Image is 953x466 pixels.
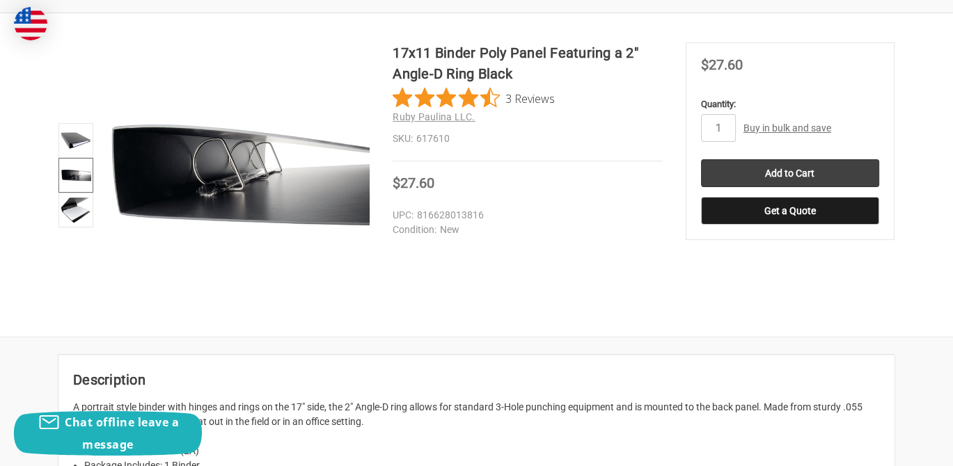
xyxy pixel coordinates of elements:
[73,369,880,390] h2: Description
[14,411,202,456] button: Chat offline leave a message
[701,56,743,73] span: $27.60
[14,7,47,40] img: duty and tax information for United States
[393,223,656,237] dd: New
[393,223,436,237] dt: Condition:
[84,444,880,458] li: Unit of Measure: Each (EA)
[393,208,656,223] dd: 816628013816
[393,131,413,146] dt: SKU:
[393,111,475,122] a: Ruby Paulina LLC.
[65,415,179,452] span: Chat offline leave a message
[701,197,879,225] button: Get a Quote
[61,195,91,225] img: 17”x11” Poly Binders (617610)
[61,125,91,156] img: 17x11 Binder Poly Panel Featuring a 2" Angle-D Ring Black
[393,88,555,109] button: Rated 4.3 out of 5 stars from 3 reviews. Jump to reviews.
[393,208,414,223] dt: UPC:
[505,88,555,109] span: 3 Reviews
[393,42,662,84] h1: 17x11 Binder Poly Panel Featuring a 2" Angle-D Ring Black
[73,400,880,429] p: A portrait style binder with hinges and rings on the 17" side, the 2" Angle-D ring allows for sta...
[701,159,879,187] input: Add to Cart
[393,175,434,191] span: $27.60
[104,42,370,307] img: 17x11 Binder Poly Panel Featuring a 2" Angle-D Ring Black
[743,122,831,134] a: Buy in bulk and save
[701,97,879,111] label: Quantity:
[393,131,662,146] dd: 617610
[61,160,91,191] img: 17x11 Binder Poly Panel Featuring a 2" Angle-D Ring Black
